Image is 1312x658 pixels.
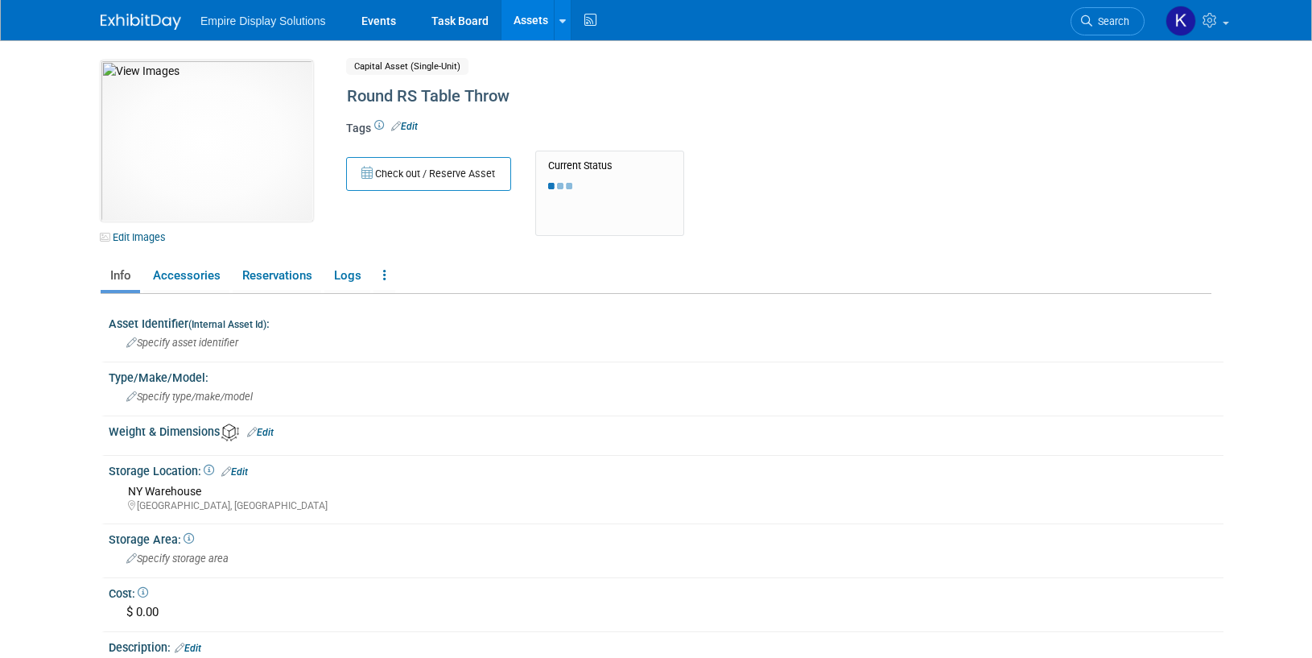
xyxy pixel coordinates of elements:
span: NY Warehouse [128,485,201,498]
a: Logs [324,262,370,290]
div: Storage Location: [109,459,1223,480]
img: loading... [548,183,572,189]
a: Accessories [143,262,229,290]
span: Specify type/make/model [126,391,253,403]
img: Asset Weight and Dimensions [221,424,239,441]
a: Info [101,262,140,290]
div: Tags [346,120,1079,147]
a: Edit [391,121,418,132]
div: Description: [109,635,1223,656]
span: Capital Asset (Single-Unit) [346,58,468,75]
span: Specify asset identifier [126,337,238,349]
div: $ 0.00 [121,600,1211,625]
a: Edit [175,643,201,654]
a: Reservations [233,262,321,290]
button: Check out / Reserve Asset [346,157,511,191]
div: Asset Identifier : [109,312,1223,332]
a: Search [1071,7,1145,35]
span: Search [1092,15,1129,27]
div: Current Status [548,159,671,172]
a: Edit Images [101,227,172,247]
div: [GEOGRAPHIC_DATA], [GEOGRAPHIC_DATA] [128,499,1211,513]
div: Round RS Table Throw [341,82,1079,111]
span: Specify storage area [126,552,229,565]
a: Edit [247,427,274,438]
div: Weight & Dimensions [109,420,1223,441]
img: Katelyn Hurlock [1166,6,1196,36]
div: Cost: [109,581,1223,602]
small: (Internal Asset Id) [188,319,266,330]
img: ExhibitDay [101,14,181,30]
img: View Images [101,60,313,221]
span: Storage Area: [109,533,194,546]
div: Type/Make/Model: [109,366,1223,386]
span: Empire Display Solutions [200,14,326,27]
a: Edit [221,466,248,478]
